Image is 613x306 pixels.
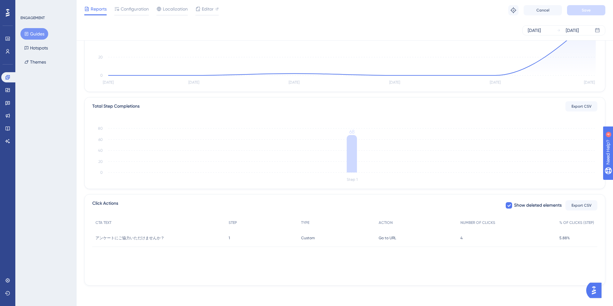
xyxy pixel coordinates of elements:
span: Save [582,8,591,13]
span: 4 [460,235,463,241]
button: Themes [20,56,50,68]
tspan: 60 [98,137,103,142]
span: 5.88% [559,235,570,241]
button: Guides [20,28,48,40]
tspan: 68 [349,129,355,135]
span: Configuration [121,5,149,13]
span: Export CSV [571,104,592,109]
tspan: Step 1 [347,177,358,182]
tspan: 0 [100,73,103,78]
span: STEP [229,220,237,225]
tspan: 20 [98,55,103,59]
span: Show deleted elements [514,202,562,209]
tspan: [DATE] [289,80,299,85]
button: Hotspots [20,42,52,54]
iframe: UserGuiding AI Assistant Launcher [586,281,605,300]
tspan: 20 [98,159,103,164]
tspan: [DATE] [103,80,114,85]
tspan: [DATE] [584,80,595,85]
span: Editor [202,5,214,13]
span: ACTION [379,220,393,225]
div: [DATE] [528,27,541,34]
button: Save [567,5,605,15]
div: Total Step Completions [92,103,140,110]
span: Click Actions [92,200,118,211]
div: ENGAGEMENT [20,15,45,20]
tspan: 40 [98,37,103,41]
button: Cancel [524,5,562,15]
span: % OF CLICKS (STEP) [559,220,594,225]
span: Reports [91,5,107,13]
tspan: [DATE] [188,80,199,85]
tspan: 40 [98,148,103,153]
span: Cancel [536,8,549,13]
span: CTA TEXT [95,220,111,225]
button: Export CSV [565,101,597,111]
div: 4 [44,3,46,8]
span: アンケートにご協力いただけませんか？ [95,235,164,241]
span: Localization [163,5,188,13]
span: Go to URL [379,235,396,241]
span: Custom [301,235,315,241]
tspan: 0 [100,170,103,175]
tspan: [DATE] [389,80,400,85]
span: Export CSV [571,203,592,208]
tspan: [DATE] [490,80,501,85]
span: Need Help? [15,2,40,9]
div: [DATE] [566,27,579,34]
tspan: 80 [98,126,103,131]
span: TYPE [301,220,309,225]
button: Export CSV [565,200,597,210]
span: NUMBER OF CLICKS [460,220,495,225]
span: 1 [229,235,230,241]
